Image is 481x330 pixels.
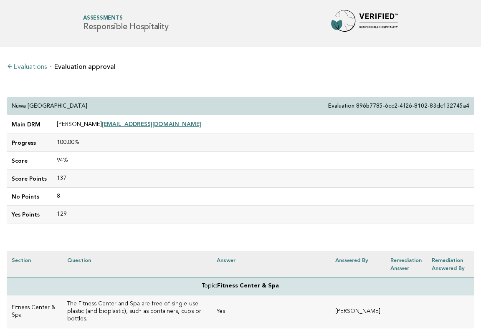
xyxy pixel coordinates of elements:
td: Main DRM [7,115,52,134]
th: Question [62,251,212,277]
p: Evaluation 896b7785-6cc2-4f26-8102-83dc132745a4 [328,102,469,110]
td: [PERSON_NAME] [330,295,385,328]
h3: The Fitness Center and Spa are free of single-use plastic (and bioplastic), such as containers, c... [67,300,207,323]
th: Remediation Answer [385,251,427,277]
a: Evaluations [7,64,47,71]
strong: Fitness Center & Spa [217,283,279,289]
td: Score [7,152,52,170]
span: Assessments [83,16,168,21]
th: Remediation Answered by [427,251,474,277]
a: [EMAIL_ADDRESS][DOMAIN_NAME] [102,121,201,127]
th: Answer [212,251,330,277]
td: 129 [52,206,474,224]
td: No Points [7,188,52,206]
td: 8 [52,188,474,206]
th: Section [7,251,62,277]
td: 137 [52,170,474,188]
td: Fitness Center & Spa [7,295,62,328]
td: 94% [52,152,474,170]
p: Nüwa [GEOGRAPHIC_DATA] [12,102,87,110]
li: Evaluation approval [50,63,116,70]
td: 100.00% [52,134,474,152]
td: [PERSON_NAME] [52,115,474,134]
td: Yes [212,295,330,328]
td: Topic: [7,277,474,295]
img: Forbes Travel Guide [331,10,398,37]
th: Answered by [330,251,385,277]
td: Progress [7,134,52,152]
h1: Responsible Hospitality [83,16,168,31]
td: Score Points [7,170,52,188]
td: Yes Points [7,206,52,224]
